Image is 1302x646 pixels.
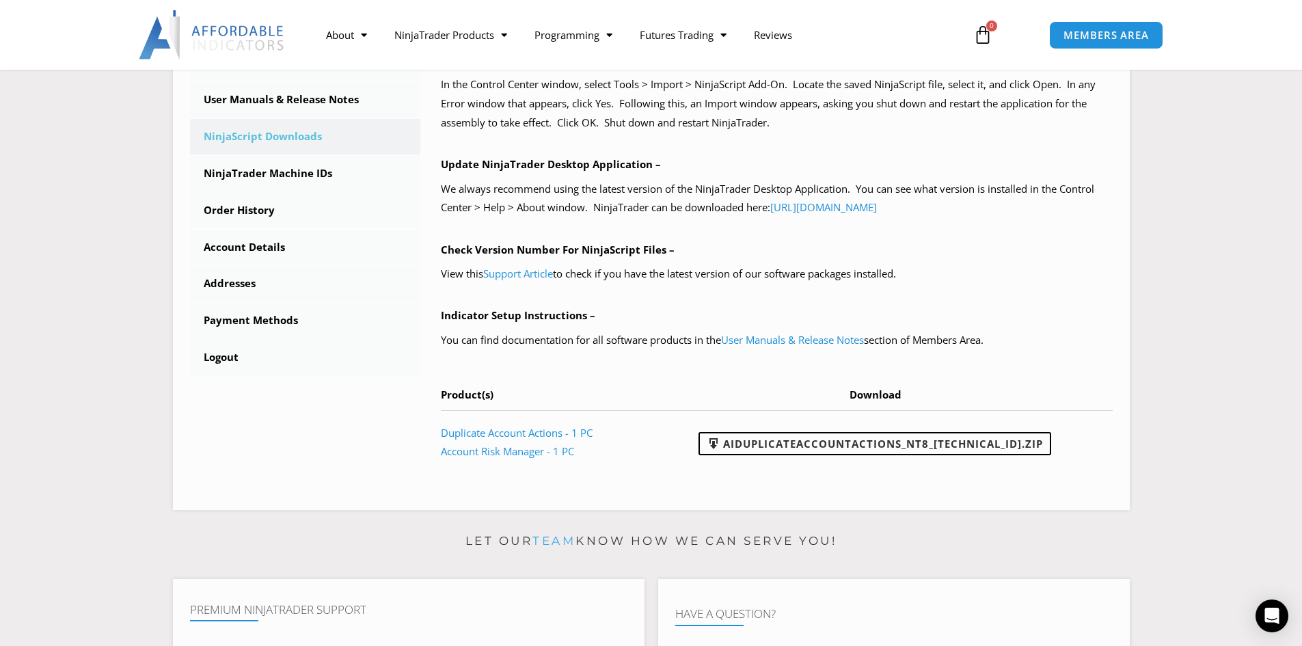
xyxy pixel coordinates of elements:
[1063,30,1149,40] span: MEMBERS AREA
[532,534,575,548] a: team
[1049,21,1163,49] a: MEMBERS AREA
[173,530,1130,552] p: Let our know how we can serve you!
[441,444,574,458] a: Account Risk Manager - 1 PC
[740,19,806,51] a: Reviews
[441,75,1113,133] p: In the Control Center window, select Tools > Import > NinjaScript Add-On. Locate the saved NinjaS...
[721,333,864,347] a: User Manuals & Release Notes
[441,308,595,322] b: Indicator Setup Instructions –
[521,19,626,51] a: Programming
[190,119,421,154] a: NinjaScript Downloads
[770,200,877,214] a: [URL][DOMAIN_NAME]
[190,603,627,617] h4: Premium NinjaTrader Support
[139,10,286,59] img: LogoAI | Affordable Indicators – NinjaTrader
[441,243,675,256] b: Check Version Number For NinjaScript Files –
[190,82,421,118] a: User Manuals & Release Notes
[190,45,421,375] nav: Account pages
[441,426,593,440] a: Duplicate Account Actions - 1 PC
[1256,600,1288,632] div: Open Intercom Messenger
[190,266,421,301] a: Addresses
[190,156,421,191] a: NinjaTrader Machine IDs
[626,19,740,51] a: Futures Trading
[190,193,421,228] a: Order History
[441,265,1113,284] p: View this to check if you have the latest version of our software packages installed.
[441,388,493,401] span: Product(s)
[441,157,661,171] b: Update NinjaTrader Desktop Application –
[190,230,421,265] a: Account Details
[190,340,421,375] a: Logout
[441,331,1113,350] p: You can find documentation for all software products in the section of Members Area.
[986,21,997,31] span: 0
[190,303,421,338] a: Payment Methods
[381,19,521,51] a: NinjaTrader Products
[699,432,1051,455] a: AIDuplicateAccountActions_NT8_[TECHNICAL_ID].zip
[441,180,1113,218] p: We always recommend using the latest version of the NinjaTrader Desktop Application. You can see ...
[312,19,958,51] nav: Menu
[483,267,553,280] a: Support Article
[953,15,1013,55] a: 0
[312,19,381,51] a: About
[675,607,1113,621] h4: Have A Question?
[850,388,901,401] span: Download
